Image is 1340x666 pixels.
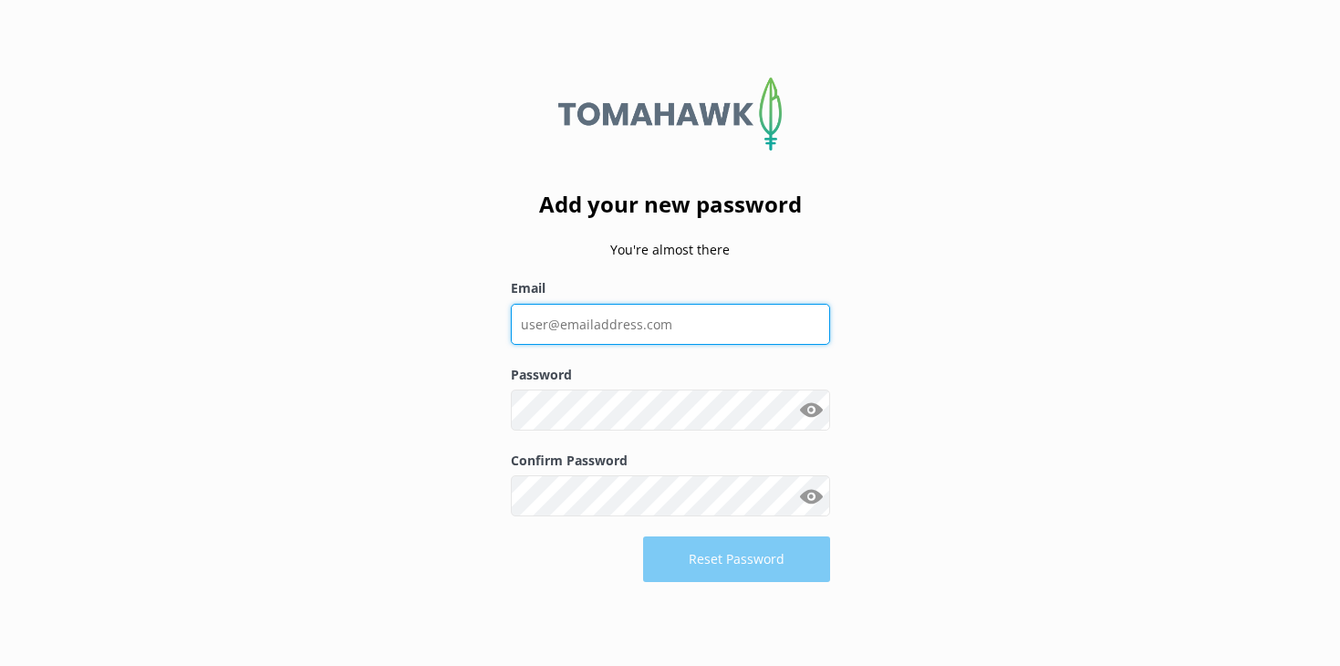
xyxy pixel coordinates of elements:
label: Email [511,278,830,298]
label: Confirm Password [511,451,830,471]
h2: Add your new password [511,187,830,222]
input: user@emailaddress.com [511,304,830,345]
button: Show password [794,392,830,429]
button: Show password [794,478,830,515]
label: Password [511,365,830,385]
img: 2-1647550015.png [558,78,782,151]
p: You're almost there [511,240,830,260]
